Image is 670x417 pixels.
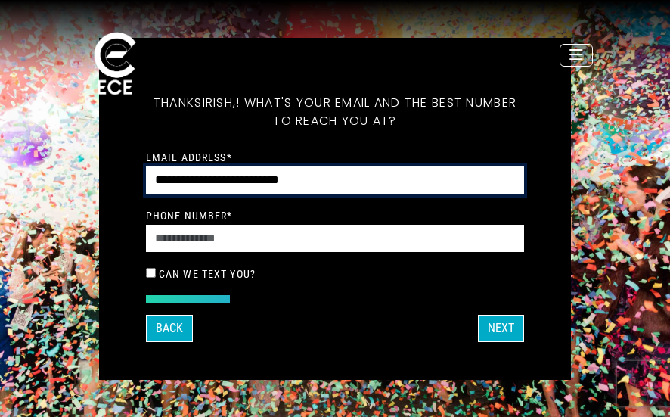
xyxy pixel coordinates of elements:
label: Email Address [146,151,232,164]
button: Next [478,315,524,342]
button: Toggle navigation [560,44,593,67]
label: Phone Number [146,209,233,223]
label: Can we text you? [159,267,256,281]
button: Back [146,315,193,342]
img: ece_new_logo_whitev2-1.png [77,28,153,101]
h5: Thanks ! What's your email and the best number to reach you at? [146,76,524,148]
